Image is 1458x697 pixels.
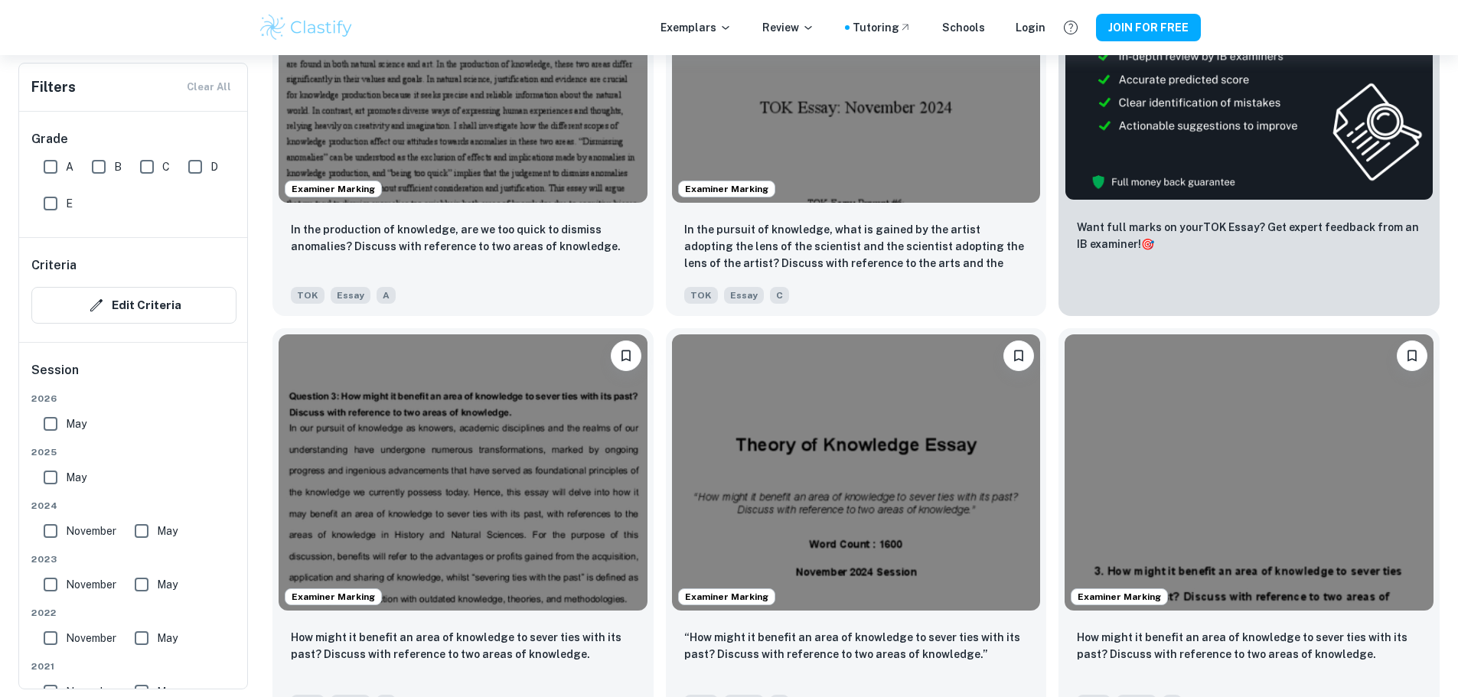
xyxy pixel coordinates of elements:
span: 2023 [31,552,236,566]
span: TOK [684,287,718,304]
span: May [66,469,86,486]
a: Login [1016,19,1045,36]
img: TOK Essay example thumbnail: “How might it benefit an area of knowled [672,334,1041,611]
span: 2024 [31,499,236,513]
span: May [157,576,178,593]
span: Examiner Marking [679,182,775,196]
span: Examiner Marking [285,590,381,604]
p: How might it benefit an area of knowledge to sever ties with its past? Discuss with reference to ... [291,629,635,663]
p: Want full marks on your TOK Essay ? Get expert feedback from an IB examiner! [1077,219,1421,252]
p: In the production of knowledge, are we too quick to dismiss anomalies? Discuss with reference to ... [291,221,635,255]
span: C [162,158,170,175]
span: TOK [291,287,325,304]
span: May [157,523,178,539]
span: Examiner Marking [1071,590,1167,604]
button: Please log in to bookmark exemplars [1003,340,1034,371]
span: Essay [724,287,764,304]
span: May [66,415,86,432]
h6: Session [31,361,236,392]
span: 2022 [31,606,236,620]
span: C [770,287,789,304]
span: 🎯 [1141,238,1154,250]
button: Please log in to bookmark exemplars [611,340,641,371]
img: Clastify logo [258,12,355,43]
p: “How might it benefit an area of knowledge to sever ties with its past? Discuss with reference to... [684,629,1029,663]
button: Edit Criteria [31,287,236,324]
span: A [377,287,396,304]
p: Exemplars [661,19,732,36]
span: D [210,158,218,175]
span: 2021 [31,660,236,673]
span: Essay [331,287,370,304]
img: TOK Essay example thumbnail: How might it benefit an area of knowledg [1065,334,1434,611]
p: Review [762,19,814,36]
span: E [66,195,73,212]
span: November [66,576,116,593]
p: In the pursuit of knowledge, what is gained by the artist adopting the lens of the scientist and ... [684,221,1029,273]
a: Tutoring [853,19,912,36]
h6: Filters [31,77,76,98]
span: B [114,158,122,175]
h6: Grade [31,130,236,148]
span: November [66,630,116,647]
h6: Criteria [31,256,77,275]
button: Please log in to bookmark exemplars [1397,340,1427,371]
span: Examiner Marking [285,182,381,196]
img: TOK Essay example thumbnail: How might it benefit an area of knowledg [279,334,647,611]
button: JOIN FOR FREE [1096,14,1201,41]
button: Help and Feedback [1058,15,1084,41]
span: 2025 [31,445,236,459]
span: May [157,630,178,647]
span: 2026 [31,392,236,405]
span: November [66,523,116,539]
span: A [66,158,73,175]
span: Examiner Marking [679,590,775,604]
a: Schools [942,19,985,36]
p: How might it benefit an area of knowledge to sever ties with its past? Discuss with reference to ... [1077,629,1421,663]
